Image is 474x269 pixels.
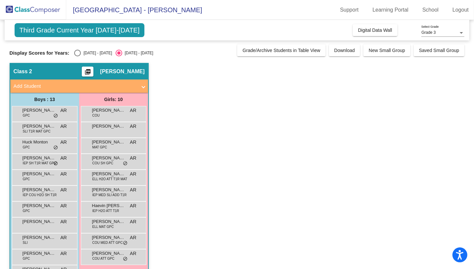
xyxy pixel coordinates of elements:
span: [PERSON_NAME] [92,234,125,241]
span: [PERSON_NAME] [92,123,125,130]
span: COU SH GPC [92,161,113,166]
span: [PERSON_NAME] [PERSON_NAME] [23,155,56,161]
span: [PERSON_NAME] [92,107,125,114]
span: ELL H2O ATT T1R MAT [92,177,128,182]
span: AR [130,139,136,146]
span: [PERSON_NAME] [92,218,125,225]
a: Support [335,5,364,15]
span: [PERSON_NAME] [92,171,125,177]
span: AR [60,234,67,241]
div: [DATE] - [DATE] [122,50,153,56]
span: COU [92,113,100,118]
span: [PERSON_NAME] [92,155,125,161]
span: AR [60,202,67,209]
span: Haevin [PERSON_NAME] [92,202,125,209]
span: AR [60,187,67,193]
button: Grade/Archive Students in Table View [237,44,326,56]
span: ELL MAT GPC [92,224,114,229]
span: [PERSON_NAME] [23,250,56,257]
span: Grade/Archive Students in Table View [242,48,320,53]
mat-expansion-panel-header: Add Student [10,80,148,93]
span: IEP SH T1R MAT GPC [23,161,57,166]
span: [PERSON_NAME] [92,139,125,145]
mat-radio-group: Select an option [74,50,153,56]
div: Boys : 13 [10,93,79,106]
span: do_not_disturb_alt [123,256,128,262]
span: SLI [23,240,28,245]
span: SLI T1R MAT GPC [23,129,51,134]
span: AR [60,250,67,257]
span: do_not_disturb_alt [123,241,128,246]
span: [PERSON_NAME] [92,250,125,257]
span: GPC [23,208,30,213]
span: do_not_disturb_alt [53,113,58,119]
span: AR [130,234,136,241]
span: GPC [23,256,30,261]
span: AR [60,139,67,146]
span: AR [130,155,136,162]
span: do_not_disturb_alt [123,161,128,166]
span: do_not_disturb_alt [53,145,58,150]
span: GPC [23,145,30,150]
span: [PERSON_NAME] [100,68,144,75]
span: AR [130,123,136,130]
span: IEP H2O ATT T1R [92,208,119,213]
span: Digital Data Wall [358,27,392,33]
span: [PERSON_NAME] [23,218,56,225]
button: Digital Data Wall [353,24,397,36]
span: AR [130,218,136,225]
span: GPC [23,113,30,118]
button: Saved Small Group [414,44,464,56]
span: AR [130,171,136,178]
span: AR [60,107,67,114]
span: IEP MED SLI ADD T1R [92,192,127,197]
span: Display Scores for Years: [10,50,70,56]
span: GPC [23,177,30,182]
span: New Small Group [369,48,405,53]
span: AR [60,171,67,178]
span: [PERSON_NAME] [PERSON_NAME] [23,171,56,177]
span: AR [130,187,136,193]
span: Download [334,48,355,53]
a: Learning Portal [367,5,414,15]
span: Class 2 [14,68,32,75]
a: School [417,5,444,15]
span: MAT GPC [92,145,107,150]
span: [PERSON_NAME] [23,202,56,209]
span: [PERSON_NAME] [23,107,56,114]
a: Logout [447,5,474,15]
span: AR [60,123,67,130]
span: Saved Small Group [419,48,459,53]
span: [PERSON_NAME] [23,187,56,193]
span: COU MED ATT GPC [92,240,123,245]
span: AR [130,107,136,114]
mat-icon: picture_as_pdf [84,69,92,78]
span: Grade 3 [421,30,436,35]
span: AR [130,202,136,209]
span: AR [60,218,67,225]
span: AR [130,250,136,257]
span: [PERSON_NAME] [23,123,56,130]
button: Print Students Details [82,67,93,77]
span: [PERSON_NAME] [92,187,125,193]
div: Girls: 10 [79,93,148,106]
div: [DATE] - [DATE] [81,50,112,56]
span: [PERSON_NAME] [23,234,56,241]
span: AR [60,155,67,162]
span: [GEOGRAPHIC_DATA] - [PERSON_NAME] [66,5,202,15]
button: New Small Group [363,44,410,56]
span: do_not_disturb_alt [53,161,58,166]
button: Download [329,44,360,56]
span: Third Grade Current Year [DATE]-[DATE] [15,23,145,37]
span: COU ATT GPC [92,256,115,261]
mat-panel-title: Add Student [14,82,137,90]
span: Huck Monton [23,139,56,145]
span: IEP COU H2O SH T1R [23,192,57,197]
